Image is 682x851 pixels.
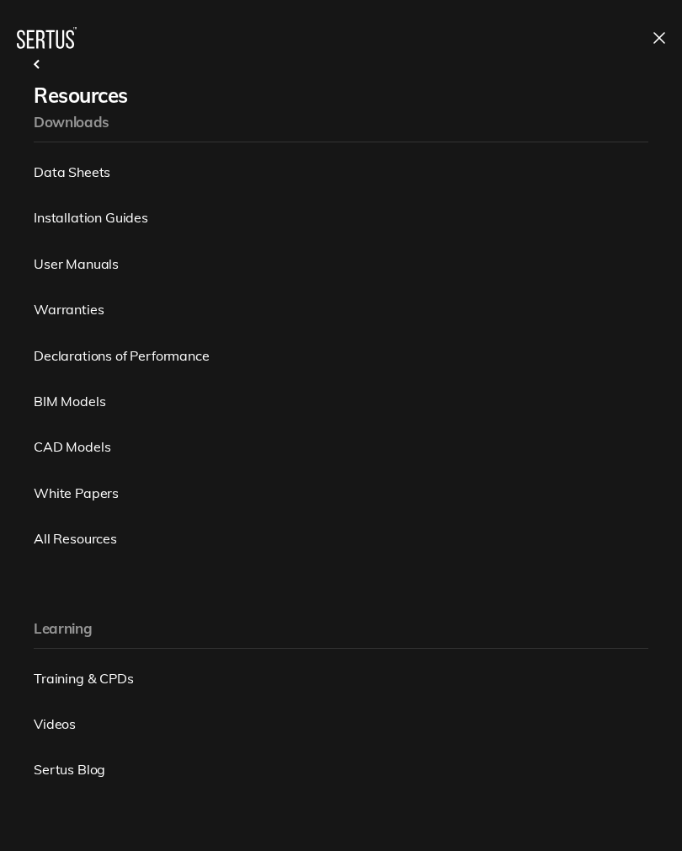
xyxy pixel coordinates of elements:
a: Data Sheets [34,163,648,181]
a: All Resources [34,529,648,548]
a: Videos [34,715,648,733]
a: Sertus Blog [34,760,648,779]
a: Warranties [34,300,648,318]
a: Training & CPDs [34,669,648,688]
div: Resources [34,76,648,115]
a: CAD Models [34,437,648,456]
a: BIM Models [34,392,648,410]
a: White Papers [34,484,648,502]
div: Learning [34,609,648,649]
a: Declarations of Performance [34,346,648,365]
a: Installation Guides [34,208,648,227]
a: User Manuals [34,254,648,273]
div: Downloads [34,103,648,142]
